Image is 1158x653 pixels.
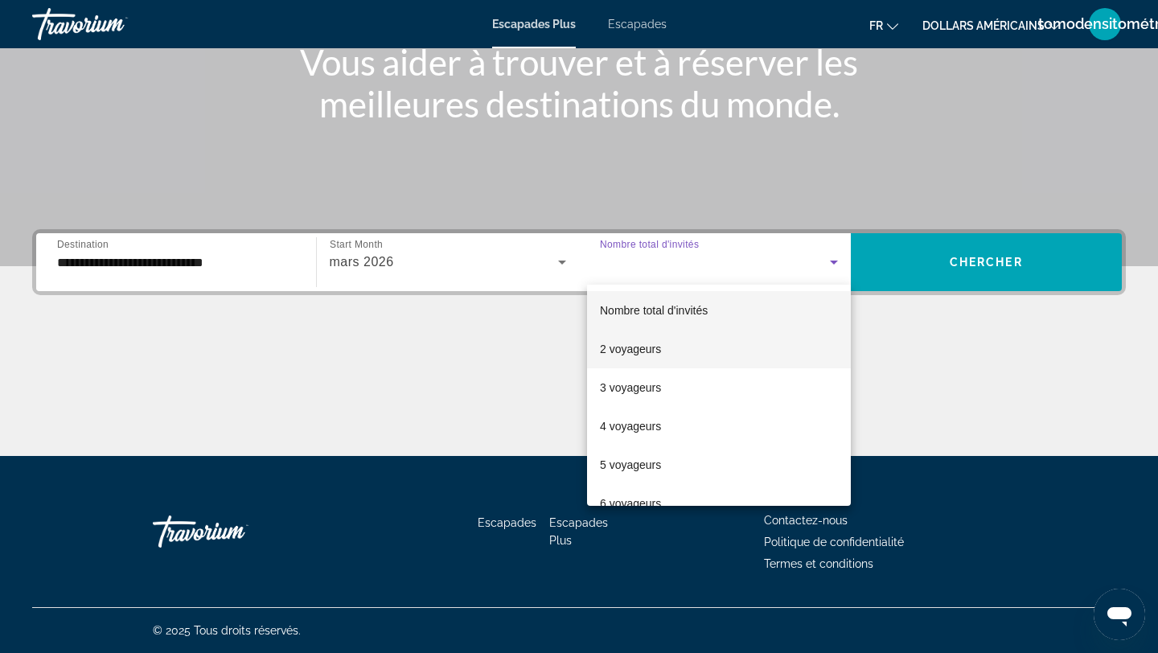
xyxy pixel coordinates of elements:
font: 3 voyageurs [600,381,661,394]
font: 4 voyageurs [600,420,661,433]
font: 6 voyageurs [600,497,661,510]
font: Nombre total d'invités [600,304,708,317]
font: 2 voyageurs [600,343,661,355]
iframe: Bouton de lancement de la fenêtre de messagerie [1094,589,1145,640]
font: 5 voyageurs [600,458,661,471]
